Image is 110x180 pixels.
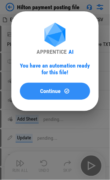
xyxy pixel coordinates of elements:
span: Continue [40,88,61,94]
div: APPRENTICE [37,48,67,55]
div: You have an automation ready for this file! [20,62,90,76]
img: Apprentice AI [41,23,69,48]
img: Continue [64,88,70,94]
div: AI [68,48,73,55]
button: ContinueContinue [20,83,90,100]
